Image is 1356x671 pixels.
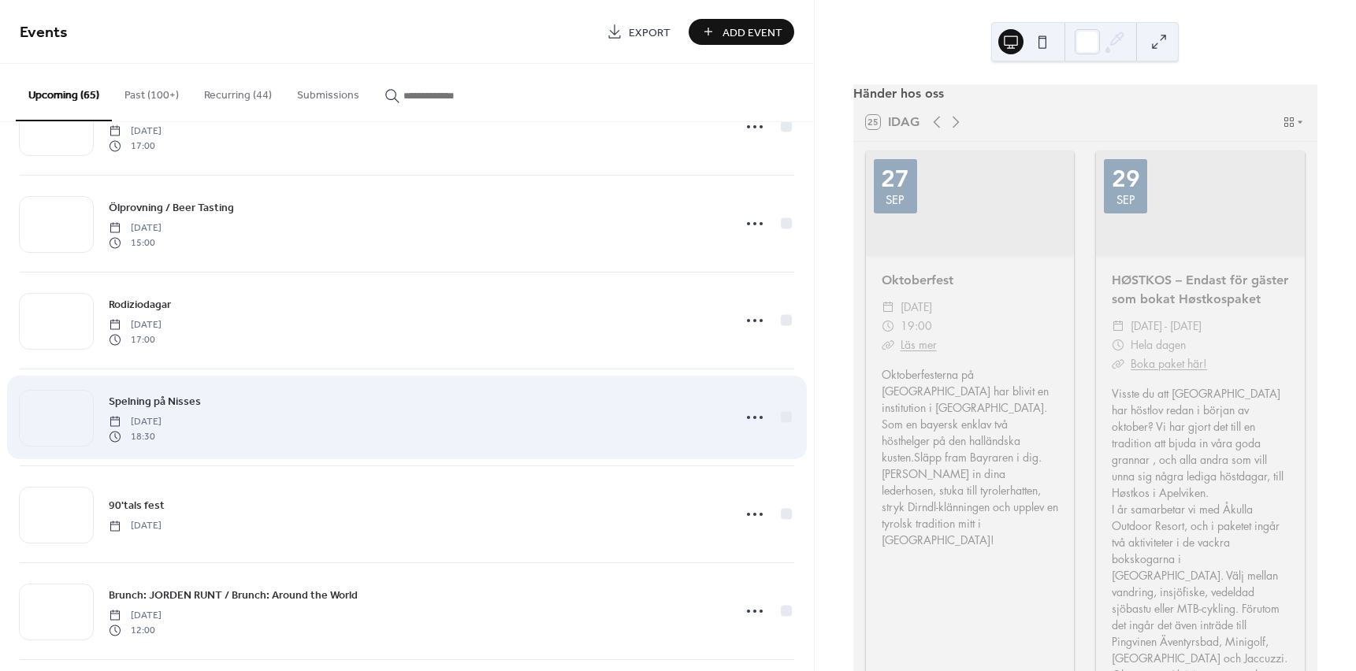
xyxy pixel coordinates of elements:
[109,498,165,514] span: 90'tals fest
[1131,317,1202,335] span: [DATE] - [DATE]
[901,298,932,317] span: [DATE]
[723,24,782,41] span: Add Event
[886,194,905,206] div: sep
[191,64,284,120] button: Recurring (44)
[595,19,682,45] a: Export
[109,496,165,514] a: 90'tals fest
[853,84,1317,103] div: Händer hos oss
[109,297,171,313] span: Rodiziodagar
[1131,356,1207,371] a: Boka paket här!
[109,519,162,533] span: [DATE]
[1112,354,1124,373] div: ​
[901,337,937,352] a: Läs mer
[629,24,671,41] span: Export
[1131,335,1186,354] span: Hela dagen
[1112,167,1140,191] div: 29
[16,64,112,121] button: Upcoming (65)
[109,318,162,332] span: [DATE]
[882,272,953,287] a: Oktoberfest
[109,221,162,235] span: [DATE]
[109,609,162,623] span: [DATE]
[109,394,201,410] span: Spelning på Nisses
[689,19,794,45] button: Add Event
[109,332,162,347] span: 17:00
[881,167,909,191] div: 27
[284,64,372,120] button: Submissions
[1116,194,1135,206] div: sep
[882,317,894,335] div: ​
[882,298,894,317] div: ​
[109,392,201,410] a: Spelning på Nisses
[882,335,894,354] div: ​
[1112,335,1124,354] div: ​
[866,366,1075,548] div: Oktoberfesterna på [GEOGRAPHIC_DATA] har blivit en institution i [GEOGRAPHIC_DATA]. Som en bayers...
[1112,272,1288,306] a: HØSTKOS – Endast för gäster som bokat Høstkospaket
[112,64,191,120] button: Past (100+)
[109,623,162,637] span: 12:00
[109,588,358,604] span: Brunch: JORDEN RUNT / Brunch: Around the World
[20,17,68,48] span: Events
[109,200,234,217] span: Ölprovning / Beer Tasting
[109,235,162,250] span: 15:00
[109,198,234,217] a: Ölprovning / Beer Tasting
[1112,317,1124,335] div: ​
[901,317,932,335] span: 19:00
[109,139,162,153] span: 17:00
[109,429,162,443] span: 18:30
[109,124,162,139] span: [DATE]
[109,586,358,604] a: Brunch: JORDEN RUNT / Brunch: Around the World
[109,295,171,313] a: Rodiziodagar
[109,415,162,429] span: [DATE]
